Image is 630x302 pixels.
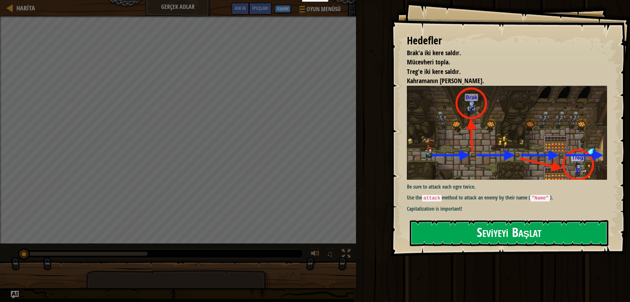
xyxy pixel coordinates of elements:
[11,291,19,299] button: Ask AI
[16,4,35,12] span: Harita
[410,220,608,246] button: Seviyeyi Başlat
[235,5,246,11] span: Ask AI
[407,194,612,202] p: Use the method to attack an enemy by their name ( ).
[399,67,605,77] li: Treg'e iki kere saldır.
[399,58,605,67] li: Mücevheri topla.
[309,248,322,261] button: Sesi ayarla
[422,195,442,201] code: attack
[294,3,345,18] button: Oyun Menüsü
[407,58,450,66] span: Mücevheri topla.
[340,248,353,261] button: Tam ekran değiştir
[306,5,341,13] span: Oyun Menüsü
[325,248,336,261] button: ♫
[407,205,612,213] p: Capitalization is important!
[326,249,333,259] span: ♫
[231,3,249,15] button: Ask AI
[530,195,550,201] code: "Name"
[407,86,612,180] img: True names
[407,67,461,76] span: Treg'e iki kere saldır.
[13,4,35,12] a: Harita
[399,48,605,58] li: Brak'a iki kere saldır.
[252,5,268,11] span: İpuçları
[399,76,605,86] li: Kahramanın hayatta kalmalı.
[407,183,612,191] p: Be sure to attack each ogre twice.
[407,48,461,57] span: Brak'a iki kere saldır.
[275,5,291,13] button: Kaydol
[407,76,484,85] span: Kahramanın [PERSON_NAME].
[407,33,607,48] div: Hedefler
